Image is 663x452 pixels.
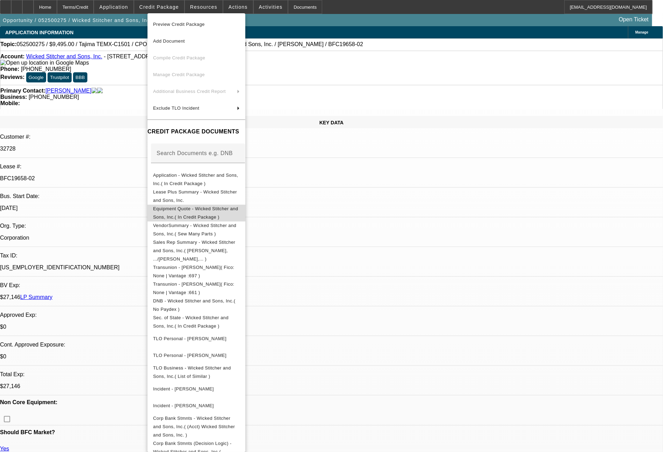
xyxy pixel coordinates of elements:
[153,353,226,358] span: TLO Personal - [PERSON_NAME]
[147,314,245,330] button: Sec. of State - Wicked Stitcher and Sons, Inc.( In Credit Package )
[153,240,235,262] span: Sales Rep Summary - Wicked Stitcher and Sons, Inc.( [PERSON_NAME], .../[PERSON_NAME],... )
[147,205,245,221] button: Equipment Quote - Wicked Stitcher and Sons, Inc.( In Credit Package )
[153,315,229,329] span: Sec. of State - Wicked Stitcher and Sons, Inc.( In Credit Package )
[153,189,237,203] span: Lease Plus Summary - Wicked Stitcher and Sons, Inc.
[147,280,245,297] button: Transunion - Lee, Jennifer( Fico: None | Vantage :661 )
[147,347,245,364] button: TLO Personal - Lee, Jennifer
[153,365,231,379] span: TLO Business - Wicked Stitcher and Sons, Inc.( List of Similar )
[153,298,235,312] span: DNB - Wicked Stitcher and Sons, Inc.( No Paydex )
[153,265,235,278] span: Transunion - [PERSON_NAME]( Fico: None | Vantage :697 )
[153,105,199,111] span: Exclude TLO Incident
[147,398,245,414] button: Incident - Lee, Jennifer
[157,150,233,156] mat-label: Search Documents e.g. DNB
[147,330,245,347] button: TLO Personal - Lee, Bobby
[147,171,245,188] button: Application - Wicked Stitcher and Sons, Inc.( In Credit Package )
[147,414,245,439] button: Corp Bank Stmnts - Wicked Stitcher and Sons, Inc.( (Acct) Wicked Stitcher and Sons, Inc. )
[147,381,245,398] button: Incident - Lee, Bobby
[153,403,214,408] span: Incident - [PERSON_NAME]
[153,173,238,186] span: Application - Wicked Stitcher and Sons, Inc.( In Credit Package )
[153,336,226,341] span: TLO Personal - [PERSON_NAME]
[153,223,236,236] span: VendorSummary - Wicked Stitcher and Sons, Inc.( Sew Many Parts )
[147,238,245,263] button: Sales Rep Summary - Wicked Stitcher and Sons, Inc.( Wesolowski, .../Wesolowski,... )
[147,128,245,136] h4: CREDIT PACKAGE DOCUMENTS
[147,263,245,280] button: Transunion - Lee, Bobby( Fico: None | Vantage :697 )
[153,206,238,220] span: Equipment Quote - Wicked Stitcher and Sons, Inc.( In Credit Package )
[147,221,245,238] button: VendorSummary - Wicked Stitcher and Sons, Inc.( Sew Many Parts )
[153,416,235,438] span: Corp Bank Stmnts - Wicked Stitcher and Sons, Inc.( (Acct) Wicked Stitcher and Sons, Inc. )
[153,22,205,27] span: Preview Credit Package
[147,188,245,205] button: Lease Plus Summary - Wicked Stitcher and Sons, Inc.
[147,297,245,314] button: DNB - Wicked Stitcher and Sons, Inc.( No Paydex )
[147,364,245,381] button: TLO Business - Wicked Stitcher and Sons, Inc.( List of Similar )
[153,386,214,392] span: Incident - [PERSON_NAME]
[153,282,235,295] span: Transunion - [PERSON_NAME]( Fico: None | Vantage :661 )
[153,38,185,44] span: Add Document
